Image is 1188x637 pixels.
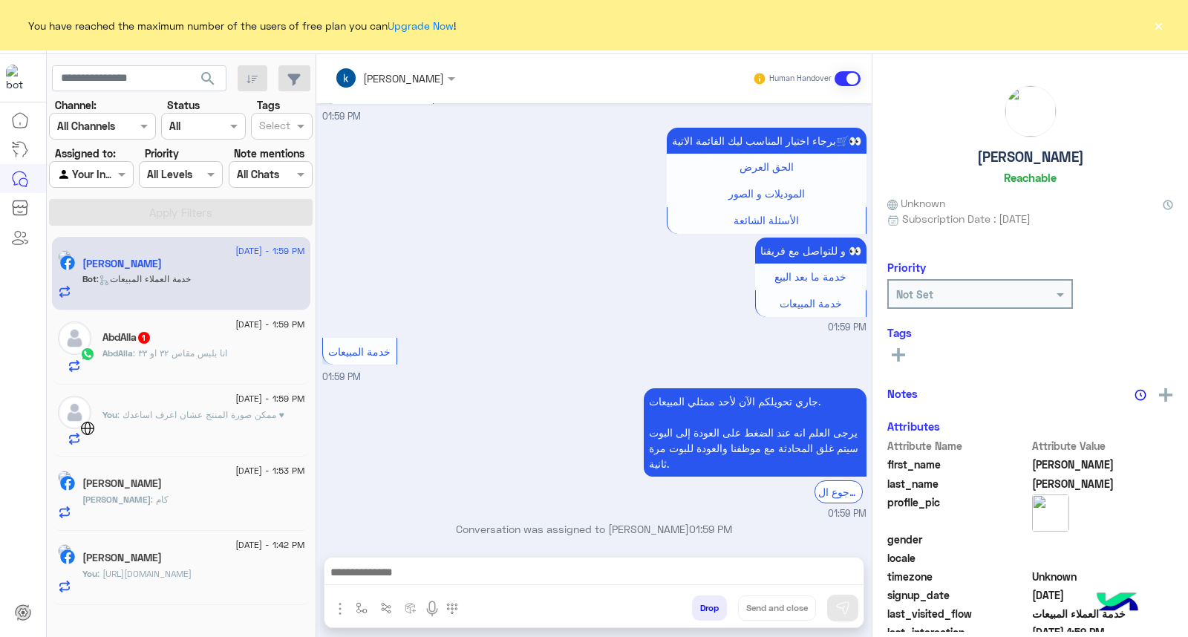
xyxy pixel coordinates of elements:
p: 14/8/2025, 1:59 PM [755,238,866,264]
img: send message [835,601,850,615]
h5: [PERSON_NAME] [977,148,1084,166]
span: Unknown [887,195,945,211]
span: الموديلات و الصور [728,187,805,200]
img: picture [58,544,71,558]
img: 713415422032625 [6,65,33,91]
h6: Attributes [887,419,940,433]
span: Attribute Value [1032,438,1174,454]
button: Send and close [738,595,816,621]
span: الحق العرض [740,160,794,173]
span: [DATE] - 1:53 PM [235,464,304,477]
button: search [190,65,226,97]
span: null [1032,532,1174,547]
span: 2025-06-23T07:12:29.472Z [1032,587,1174,603]
label: Status [167,97,200,113]
h6: Tags [887,326,1173,339]
span: Mohamed [1032,457,1174,472]
span: null [1032,550,1174,566]
span: : خدمة العملاء المبيعات [97,273,191,284]
h5: Ahmed Saeed [82,552,162,564]
label: Assigned to: [55,146,116,161]
span: انا بلبس مقاس ٣٢ او ٣٣ [133,347,227,359]
img: WhatsApp [80,347,95,362]
img: notes [1135,389,1146,401]
button: Apply Filters [49,199,313,226]
span: signup_date [887,587,1029,603]
img: create order [405,602,417,614]
span: first_name [887,457,1029,472]
img: Facebook [60,255,75,270]
img: defaultAdmin.png [58,321,91,355]
span: last_visited_flow [887,606,1029,621]
h5: Mohamed Abdelfattah [82,258,162,270]
img: Facebook [60,549,75,564]
h5: AbdAlla [102,331,151,344]
img: picture [58,250,71,264]
h6: Priority [887,261,926,274]
span: 01:59 PM [322,371,361,382]
span: You [102,409,117,420]
label: Channel: [55,97,97,113]
span: Bot [82,273,97,284]
p: 14/8/2025, 1:59 PM [667,128,866,154]
span: خدمة ما بعد البيع [774,270,846,283]
span: ممكن صورة المنتج عشان اعرف اساعدك ♥ [117,409,284,420]
span: [PERSON_NAME] [82,494,151,505]
button: create order [399,595,423,620]
img: send attachment [331,600,349,618]
img: send voice note [423,600,441,618]
label: Tags [257,97,280,113]
img: make a call [446,603,458,615]
span: 1 [138,332,150,344]
button: select flow [350,595,374,620]
div: الرجوع ال Bot [815,480,863,503]
span: AbdAlla [102,347,133,359]
img: picture [1005,86,1056,137]
label: Priority [145,146,179,161]
span: You [82,568,97,579]
img: Facebook [60,476,75,491]
span: https://eagle.com.eg/collections/shirt [97,568,192,579]
span: الأسئلة الشائعة [734,214,799,226]
button: × [1151,18,1166,33]
p: 14/8/2025, 1:59 PM [644,388,866,477]
button: Trigger scenario [374,595,399,620]
img: picture [58,471,71,484]
span: search [199,70,217,88]
span: timezone [887,569,1029,584]
span: 01:59 PM [828,321,866,335]
span: خدمة المبيعات [780,297,842,310]
span: You have reached the maximum number of the users of free plan you can ! [28,18,456,33]
img: defaultAdmin.png [58,396,91,429]
img: picture [1032,494,1069,532]
label: Note mentions [234,146,304,161]
span: [DATE] - 1:59 PM [235,318,304,331]
span: 01:59 PM [828,507,866,521]
h6: Notes [887,387,918,400]
img: select flow [356,602,368,614]
img: WebChat [80,421,95,436]
span: profile_pic [887,494,1029,529]
span: [DATE] - 1:42 PM [235,538,304,552]
img: hulul-logo.png [1091,578,1143,630]
h5: Ahmed Elaidy [82,477,162,490]
span: [DATE] - 1:59 PM [235,244,304,258]
small: Human Handover [769,73,832,85]
span: Abdelfattah [1032,476,1174,491]
span: [DATE] - 1:59 PM [235,392,304,405]
span: Unknown [1032,569,1174,584]
span: Subscription Date : [DATE] [902,211,1031,226]
span: كام [151,494,169,505]
span: خدمة العملاء المبيعات [1032,606,1174,621]
span: last_name [887,476,1029,491]
img: Trigger scenario [380,602,392,614]
img: add [1159,388,1172,402]
span: خدمة المبيعات [328,345,391,358]
button: Drop [692,595,727,621]
span: 01:59 PM [322,111,361,122]
span: locale [887,550,1029,566]
h6: Reachable [1004,171,1057,184]
span: gender [887,532,1029,547]
div: Select [257,117,290,137]
p: Conversation was assigned to [PERSON_NAME] [322,521,866,537]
